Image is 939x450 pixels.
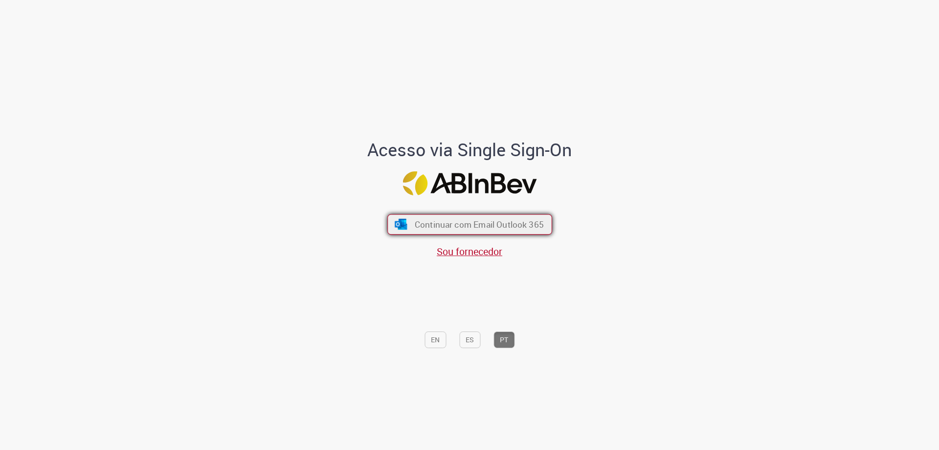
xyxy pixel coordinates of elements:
img: ícone Azure/Microsoft 360 [394,219,408,230]
img: Logo ABInBev [402,171,537,195]
button: EN [425,332,446,348]
a: Sou fornecedor [437,245,502,258]
button: ícone Azure/Microsoft 360 Continuar com Email Outlook 365 [387,214,552,235]
h1: Acesso via Single Sign-On [334,140,605,160]
button: PT [493,332,514,348]
span: Continuar com Email Outlook 365 [414,219,543,230]
button: ES [459,332,480,348]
